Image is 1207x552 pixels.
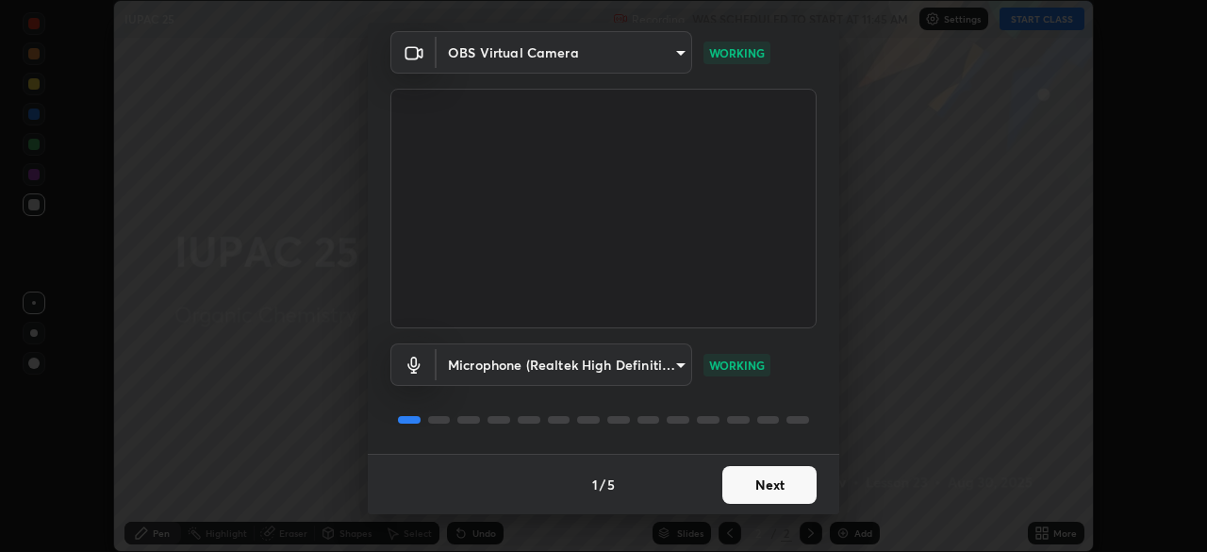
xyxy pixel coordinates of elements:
p: WORKING [709,357,765,374]
div: OBS Virtual Camera [437,343,692,386]
button: Next [722,466,817,504]
h4: 5 [607,475,615,494]
h4: / [600,475,605,494]
h4: 1 [592,475,598,494]
div: OBS Virtual Camera [437,31,692,74]
p: WORKING [709,44,765,61]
